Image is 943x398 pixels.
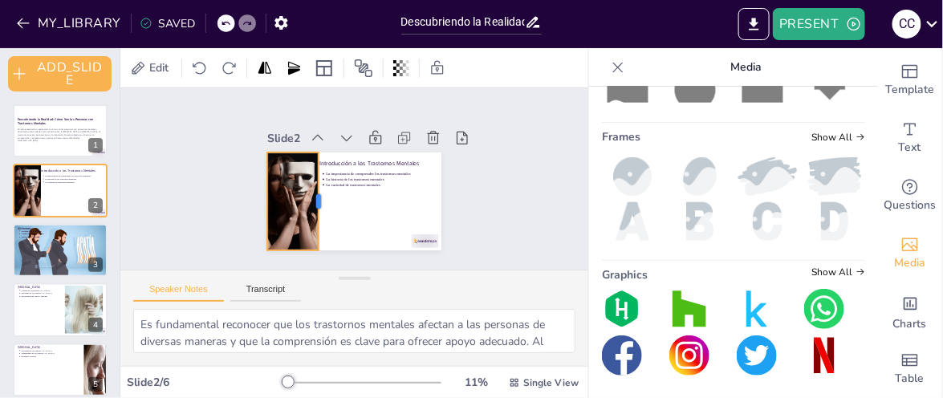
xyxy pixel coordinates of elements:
[602,335,642,376] img: graphic
[811,132,865,143] span: Show all
[13,104,108,157] div: 1
[339,152,407,241] p: La importancia de comprender los trastornos mentales
[21,236,103,239] p: Impacto en la familia
[133,309,575,353] textarea: Es fundamental reconocer que los trastornos mentales afectan a las personas de diversas maneras y...
[21,352,79,355] p: Tratamiento de la [MEDICAL_DATA]
[892,10,921,39] div: C C
[331,158,398,247] p: La variedad de trastornos mentales
[878,109,942,167] div: Add text boxes
[401,10,526,34] input: INSERT_TITLE
[330,80,361,116] div: Slide 2
[457,375,496,390] div: 11 %
[737,157,798,196] img: paint2.png
[804,289,844,329] img: graphic
[899,139,921,156] span: Text
[13,283,108,336] div: 4
[602,202,663,241] img: a.png
[41,168,103,173] p: Introducción a los Trastornos Mentales
[669,202,730,241] img: b.png
[878,225,942,282] div: Add images, graphics, shapes or video
[893,315,927,333] span: Charts
[12,10,128,36] button: MY_LIBRARY
[896,370,925,388] span: Table
[737,289,777,329] img: graphic
[738,8,770,40] button: EXPORT_TO_POWERPOINT
[523,376,579,389] span: Single View
[21,292,60,295] p: Síntomas de la [MEDICAL_DATA]
[878,282,942,340] div: Add charts and graphs
[88,318,103,332] div: 4
[45,181,103,184] p: La variedad de trastornos mentales
[21,295,60,298] p: Importancia del apoyo familiar
[602,129,640,144] span: Frames
[602,157,663,196] img: ball.png
[88,258,103,272] div: 3
[878,51,942,109] div: Add ready made slides
[13,343,108,396] div: 5
[21,229,103,233] p: Síntomas del Alzheimer
[335,155,403,244] p: La historia de los trastornos mentales
[146,60,172,75] span: Edit
[343,140,416,236] p: Introducción a los Trastornos Mentales
[127,375,287,390] div: Slide 2 / 6
[602,289,642,329] img: graphic
[21,233,103,236] p: Tratamiento del Alzheimer
[18,140,103,143] p: Generated with [URL]
[140,16,196,31] div: SAVED
[354,59,373,78] span: Position
[13,224,108,277] div: 3
[88,138,103,152] div: 1
[18,286,60,290] p: [MEDICAL_DATA]
[669,289,709,329] img: graphic
[18,226,103,231] p: Alzheimer
[21,290,60,293] p: Causas de la [MEDICAL_DATA]
[773,8,864,40] button: PRESENT
[133,284,224,302] button: Speaker Notes
[884,197,937,214] span: Questions
[892,8,921,40] button: C C
[669,335,709,376] img: graphic
[230,284,302,302] button: Transcript
[18,345,79,350] p: [MEDICAL_DATA]
[631,48,862,87] p: Media
[878,167,942,225] div: Get real-time input from your audience
[737,202,798,241] img: c.png
[804,202,865,241] img: d.png
[602,267,648,282] span: Graphics
[669,157,730,196] img: oval.png
[804,335,844,376] img: graphic
[737,335,777,376] img: graphic
[21,349,79,352] p: Síntomas de la [MEDICAL_DATA]
[18,117,94,126] strong: Descubriendo la Realidad: Cómo Son las Personas con Trastornos Mentales
[878,340,942,398] div: Add a table
[18,128,103,140] p: En esta presentación, exploraremos cómo son las personas con trastornos mentales, abordando enfer...
[88,198,103,213] div: 2
[88,377,103,392] div: 5
[886,81,935,99] span: Template
[811,266,865,278] span: Show all
[804,157,865,196] img: paint.png
[45,174,103,177] p: La importancia de comprender los trastornos mentales
[311,55,337,81] div: Layout
[8,56,112,91] button: ADD_SLIDE
[45,177,103,181] p: La historia de los trastornos mentales
[13,164,108,217] div: 2
[895,254,926,272] span: Media
[21,355,79,358] p: Estigmas sociales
